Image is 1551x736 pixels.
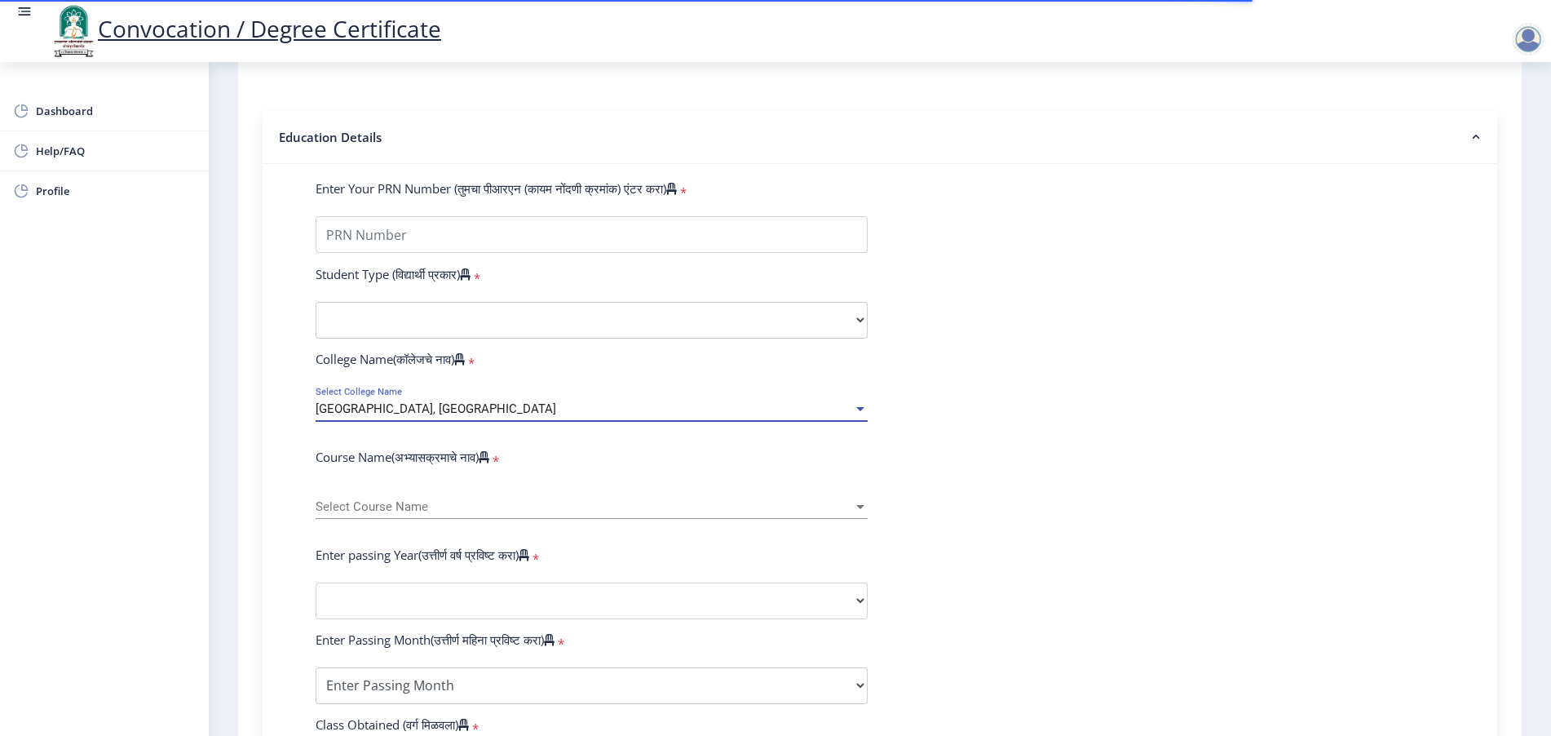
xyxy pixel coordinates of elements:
[263,111,1497,164] nb-accordion-item-header: Education Details
[36,181,196,201] span: Profile
[316,716,469,733] label: Class Obtained (वर्ग मिळवला)
[316,216,868,253] input: PRN Number
[49,3,98,59] img: logo
[316,351,465,367] label: College Name(कॉलेजचे नाव)
[316,266,471,282] label: Student Type (विद्यार्थी प्रकार)
[316,547,529,563] label: Enter passing Year(उत्तीर्ण वर्ष प्रविष्ट करा)
[316,632,555,648] label: Enter Passing Month(उत्तीर्ण महिना प्रविष्ट करा)
[49,13,441,44] a: Convocation / Degree Certificate
[316,180,677,197] label: Enter Your PRN Number (तुमचा पीआरएन (कायम नोंदणी क्रमांक) एंटर करा)
[316,500,853,514] span: Select Course Name
[36,141,196,161] span: Help/FAQ
[316,401,556,416] span: [GEOGRAPHIC_DATA], [GEOGRAPHIC_DATA]
[36,101,196,121] span: Dashboard
[316,449,489,465] label: Course Name(अभ्यासक्रमाचे नाव)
